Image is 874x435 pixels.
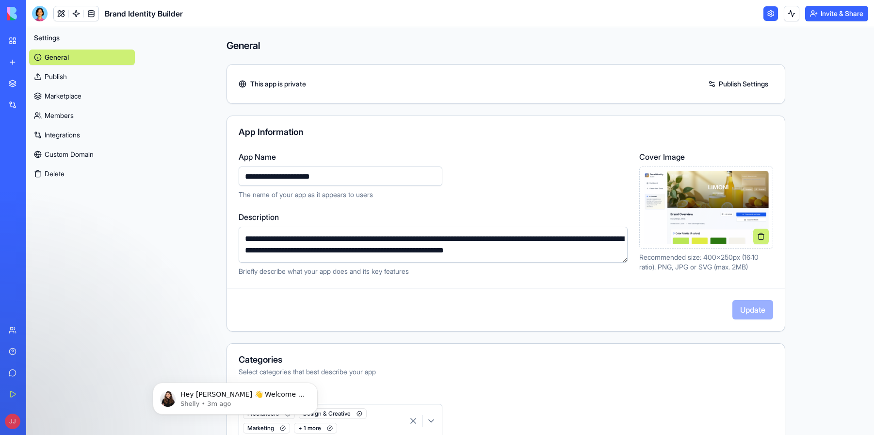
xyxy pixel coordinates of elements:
a: Marketplace [29,88,135,104]
p: Briefly describe what your app does and its key features [239,267,628,276]
span: This app is private [250,79,306,89]
button: Settings [29,30,135,46]
p: The name of your app as it appears to users [239,190,628,200]
a: Publish [29,69,135,84]
label: Description [239,211,628,223]
label: Cover Image [639,151,773,163]
label: Categories [239,388,773,400]
iframe: Intercom notifications message [138,362,332,430]
a: Members [29,108,135,123]
a: Integrations [29,127,135,143]
div: App Information [239,128,773,136]
a: Custom Domain [29,147,135,162]
h4: General [227,39,785,52]
span: Brand Identity Builder [105,8,183,19]
img: Preview [644,171,769,244]
span: Design & Creative [299,408,367,419]
a: Publish Settings [703,76,773,92]
span: JJ [5,414,20,429]
span: Settings [34,33,60,43]
div: Categories [239,355,773,364]
p: Recommended size: 400x250px (16:10 ratio). PNG, JPG or SVG (max. 2MB) [639,252,773,272]
button: Invite & Share [805,6,868,21]
a: General [29,50,135,65]
div: Select categories that best describe your app [239,367,773,377]
label: App Name [239,151,628,163]
button: Delete [29,166,135,182]
img: logo [7,7,67,20]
